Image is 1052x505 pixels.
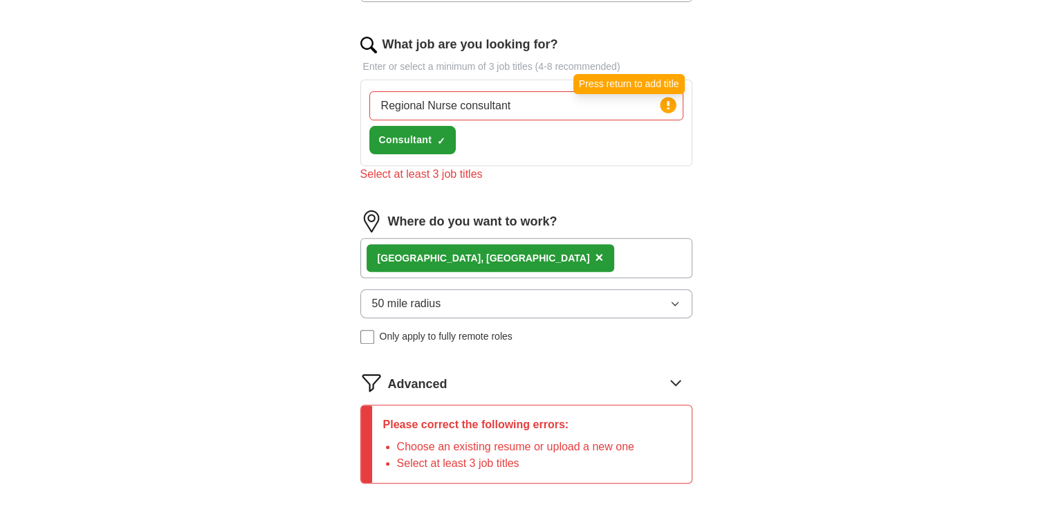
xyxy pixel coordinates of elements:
[379,133,432,147] span: Consultant
[360,210,382,232] img: location.png
[360,166,692,183] div: Select at least 3 job titles
[388,375,447,394] span: Advanced
[360,289,692,318] button: 50 mile radius
[382,35,558,54] label: What job are you looking for?
[378,251,590,266] div: , [GEOGRAPHIC_DATA]
[369,126,456,154] button: Consultant✓
[360,59,692,74] p: Enter or select a minimum of 3 job titles (4-8 recommended)
[378,252,481,264] strong: [GEOGRAPHIC_DATA]
[397,455,634,472] li: Select at least 3 job titles
[397,439,634,455] li: Choose an existing resume or upload a new one
[595,248,603,268] button: ×
[380,329,513,344] span: Only apply to fully remote roles
[388,212,557,231] label: Where do you want to work?
[360,371,382,394] img: filter
[372,295,441,312] span: 50 mile radius
[383,416,634,433] p: Please correct the following errors:
[595,250,603,265] span: ×
[573,74,685,94] div: Press return to add title
[360,37,377,53] img: search.png
[437,136,445,147] span: ✓
[360,330,374,344] input: Only apply to fully remote roles
[369,91,683,120] input: Type a job title and press enter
